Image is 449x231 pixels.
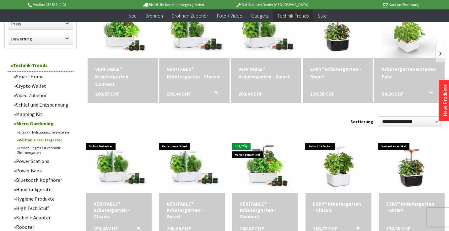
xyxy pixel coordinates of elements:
div: VÉRITABLE® Kräutergarten - Connect [240,201,291,219]
a: Neu [124,9,141,22]
span: Drohnen [145,13,163,19]
span: Drohnen Zubehör [172,13,208,19]
span: Technik-Trends [277,13,309,19]
a: Véritable Kräutergarten [14,136,73,144]
img: VÉRITABLE® Kräutergarten - Connect [237,137,294,193]
span: Neu [128,13,137,19]
span: Gadgets [251,13,268,19]
a: VÉRITABLE® Kräutergarten - Smart 200,64 CHF [238,65,294,80]
img: Vollautomatischer Kräutergarten [159,3,230,56]
div: Kräutergarten Botaneo Eylo [382,65,437,80]
p: Bis 16 Uhr bestellt, morgen geliefert. [125,1,223,8]
a: Drohnen Zubehör [167,9,213,22]
a: Drohnen [141,9,167,22]
p: Hotline 032 511 11 03 [27,1,125,8]
p: DJI Drohnen Dealer [GEOGRAPHIC_DATA] [223,1,321,8]
img: EXKY® Kräutergarten - Classic [310,137,367,193]
span: 130,38 CHF [310,90,334,97]
a: VÉRITABLE® Kräutergarten - Connect 260,87 CHF [240,201,291,219]
a: Handfunkgeräte [11,185,73,194]
a: Technik-Trends [273,9,313,22]
a: Kabel + Adapter [11,213,73,222]
img: VÉRITABLE® Kräutergarten - Smart [231,3,301,56]
img: EXKY® Kräutergarten - Smart [383,137,440,193]
div: VÉRITABLE® Kräutergarten - Classic [94,201,144,219]
a: Smart Home [11,72,73,81]
a: Technik-Trends [8,59,73,72]
a: High Tech Stuff [11,203,73,213]
span: 200,64 CHF [238,90,262,97]
a: VÉRITABLE® Kräutergarten - Classic 150,46 CHF In den Warenkorb [167,65,222,80]
label: Bewertung [8,33,73,45]
a: Foto + Video [213,9,247,22]
div: EXKY® Kräutergarten - Classic [313,201,364,213]
a: VÉRITABLE® Kräutergarten - Smart 200,64 CHF [167,201,218,219]
div: VÉRITABLE® Kräutergarten - Classic [167,65,222,80]
img: Kräutergarten Botaneo Eylo [381,1,438,58]
img: VÉRITABLE® Kräutergarten - Connect [94,1,151,58]
a: Crypto Wallet [11,81,73,91]
a: Power Bank [11,166,73,175]
img: VÉRITABLE® Kräutergarten - Smart [159,140,225,189]
a: Sale [313,9,331,22]
a: VÉRITABLE® Kräutergarten - Classic 150,46 CHF In den Warenkorb [94,201,144,219]
a: EXKY® Kräutergarten - Classic 100,27 CHF In den Warenkorb [313,201,364,213]
a: Micro Gardening [11,119,73,128]
a: Video Zubehör [11,91,73,100]
a: Mapping Kit [11,109,73,119]
a: Power Stations [11,156,73,166]
a: Kräutergarten Botaneo Eylo 80,20 CHF In den Warenkorb [382,65,437,80]
a: Hygiene Produkte [11,194,73,203]
a: Bluetooth Kopfhörer [11,175,73,185]
img: Vollautomatischer Kräutergarten [86,140,152,189]
div: EXKY® Kräutergarten - Smart [310,65,365,80]
a: VÉRITABLE® Kräutergarten - Connect 260,87 CHF [95,65,150,88]
label: Preis [8,18,73,29]
img: EXKY® Kräutergarten - Smart [310,1,366,58]
a: EXKY® Kräutergarten - Smart 130,38 CHF [386,201,437,213]
div: VÉRITABLE® Kräutergarten - Smart [238,65,294,80]
a: Gadgets [247,9,273,22]
button: In den Warenkorb [206,90,221,98]
a: Litrax - Hydroponische Systeme [14,128,73,136]
span: Sale [317,13,327,19]
div: VÉRITABLE® Kräutergarten - Smart [167,201,218,219]
div: EXKY® Kräutergarten - Smart [386,201,437,213]
span: Foto + Video [217,13,242,19]
span: 150,46 CHF [167,90,191,97]
button: In den Warenkorb [421,90,436,98]
div: VÉRITABLE® Kräutergarten - Connect [95,65,150,88]
a: EXKY® Kräutergarten - Smart 130,38 CHF [310,65,365,80]
span: 80,20 CHF [382,90,403,97]
a: Ersatz Lingots für Véritable Zimmergarten [14,144,73,156]
p: Kauf auf Rechnung [321,1,419,8]
a: Schlaf und Entspannung [11,100,73,109]
span: 260,87 CHF [95,90,119,97]
a: Neue Produkte [442,84,448,116]
label: Sortierung: [350,117,375,127]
